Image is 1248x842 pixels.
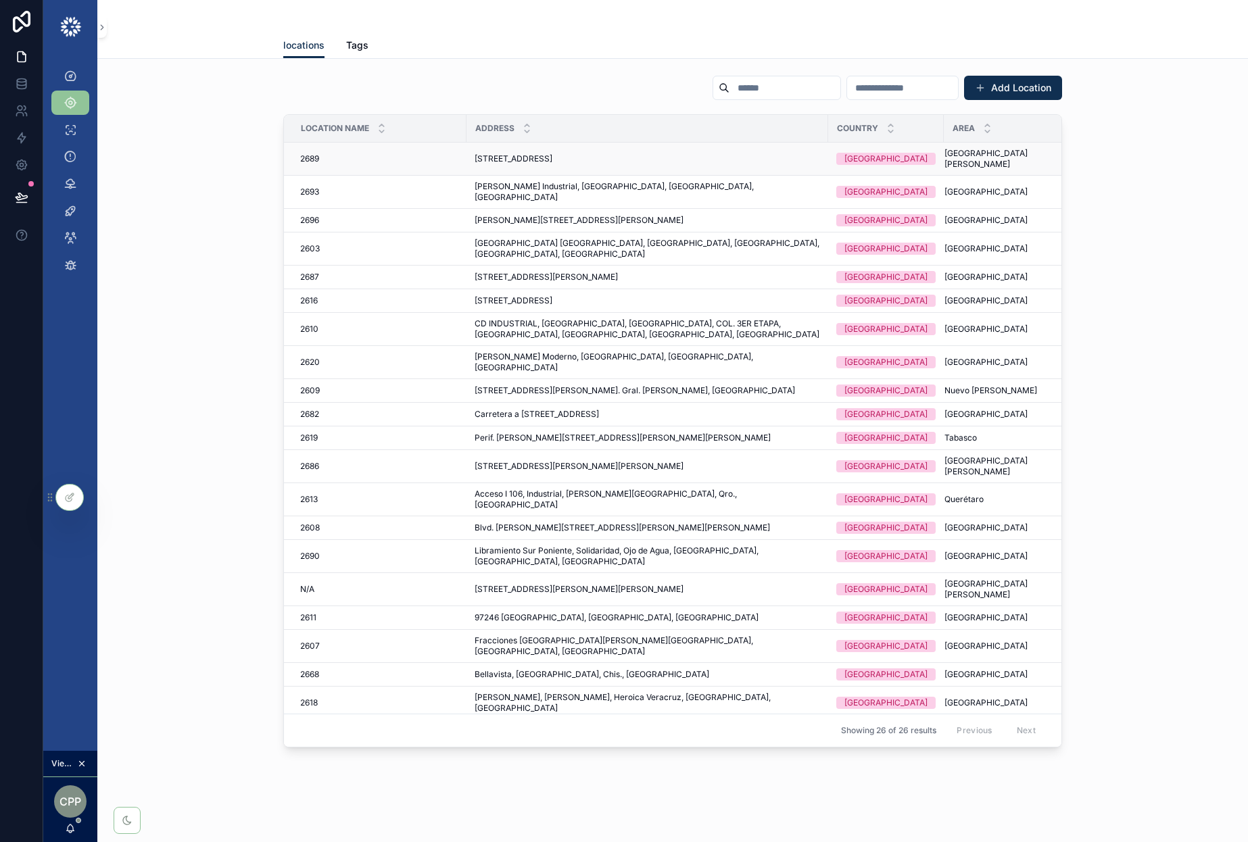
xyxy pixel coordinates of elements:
a: [STREET_ADDRESS] [475,295,820,306]
span: 2611 [300,612,316,623]
a: [GEOGRAPHIC_DATA] [836,214,936,226]
a: 2686 [300,461,458,472]
span: 2603 [300,243,320,254]
span: [GEOGRAPHIC_DATA] [944,522,1028,533]
button: Add Location [964,76,1062,100]
a: [GEOGRAPHIC_DATA] [836,408,936,420]
a: [GEOGRAPHIC_DATA] [836,356,936,368]
a: [GEOGRAPHIC_DATA] [944,641,1075,651]
span: CPP [59,793,81,810]
a: 2690 [300,551,458,562]
span: Acceso I 106, Industrial, [PERSON_NAME][GEOGRAPHIC_DATA], Qro., [GEOGRAPHIC_DATA] [475,489,820,510]
div: [GEOGRAPHIC_DATA] [844,323,928,335]
span: Blvd. [PERSON_NAME][STREET_ADDRESS][PERSON_NAME][PERSON_NAME] [475,522,770,533]
div: [GEOGRAPHIC_DATA] [844,550,928,562]
span: 2686 [300,461,319,472]
div: [GEOGRAPHIC_DATA] [844,668,928,680]
a: 2619 [300,432,458,443]
a: [PERSON_NAME], [PERSON_NAME], Heroica Veracruz, [GEOGRAPHIC_DATA], [GEOGRAPHIC_DATA] [475,692,820,714]
a: 2607 [300,641,458,651]
span: [GEOGRAPHIC_DATA] [944,324,1028,335]
a: [GEOGRAPHIC_DATA][PERSON_NAME] [944,455,1075,477]
div: [GEOGRAPHIC_DATA] [844,583,928,595]
a: 2687 [300,272,458,282]
span: Location Name [301,123,369,134]
span: [GEOGRAPHIC_DATA] [944,215,1028,226]
span: 2608 [300,522,320,533]
a: [GEOGRAPHIC_DATA] [836,522,936,534]
a: [STREET_ADDRESS][PERSON_NAME][PERSON_NAME] [475,584,820,595]
div: [GEOGRAPHIC_DATA] [844,186,928,198]
a: Tabasco [944,432,1075,443]
a: 2613 [300,494,458,505]
span: Showing 26 of 26 results [841,725,936,736]
a: [GEOGRAPHIC_DATA] [944,215,1075,226]
a: [GEOGRAPHIC_DATA] [944,357,1075,368]
span: [GEOGRAPHIC_DATA] [944,551,1028,562]
a: [GEOGRAPHIC_DATA] [836,640,936,652]
span: 97246 [GEOGRAPHIC_DATA], [GEOGRAPHIC_DATA], [GEOGRAPHIC_DATA] [475,612,759,623]
span: 2690 [300,551,320,562]
a: [GEOGRAPHIC_DATA] [836,583,936,595]
div: [GEOGRAPHIC_DATA] [844,697,928,709]
div: [GEOGRAPHIC_DATA] [844,493,928,505]
span: Carretera a [STREET_ADDRESS] [475,409,599,420]
span: [STREET_ADDRESS][PERSON_NAME][PERSON_NAME] [475,584,683,595]
a: 97246 [GEOGRAPHIC_DATA], [GEOGRAPHIC_DATA], [GEOGRAPHIC_DATA] [475,612,820,623]
span: [GEOGRAPHIC_DATA] [944,243,1028,254]
span: Querétaro [944,494,984,505]
a: [GEOGRAPHIC_DATA] [836,550,936,562]
div: [GEOGRAPHIC_DATA] [844,356,928,368]
a: 2611 [300,612,458,623]
a: Fracciones [GEOGRAPHIC_DATA][PERSON_NAME][GEOGRAPHIC_DATA], [GEOGRAPHIC_DATA], [GEOGRAPHIC_DATA] [475,635,820,657]
span: 2687 [300,272,319,282]
a: Carretera a [STREET_ADDRESS] [475,409,820,420]
div: [GEOGRAPHIC_DATA] [844,432,928,444]
a: [GEOGRAPHIC_DATA] [836,186,936,198]
div: [GEOGRAPHIC_DATA] [844,295,928,307]
span: Libramiento Sur Poniente, Solidaridad, Ojo de Agua, [GEOGRAPHIC_DATA], [GEOGRAPHIC_DATA], [GEOGRA... [475,545,820,567]
span: [GEOGRAPHIC_DATA] [944,272,1028,282]
a: [STREET_ADDRESS][PERSON_NAME][PERSON_NAME] [475,461,820,472]
a: [GEOGRAPHIC_DATA] [944,324,1075,335]
span: [STREET_ADDRESS] [475,153,552,164]
div: [GEOGRAPHIC_DATA] [844,612,928,624]
a: [GEOGRAPHIC_DATA] [836,668,936,680]
span: [GEOGRAPHIC_DATA] [944,409,1028,420]
a: [GEOGRAPHIC_DATA] [836,323,936,335]
span: 2682 [300,409,319,420]
span: CD INDUSTRIAL, [GEOGRAPHIC_DATA], [GEOGRAPHIC_DATA], COL. 3ER ETAPA, [GEOGRAPHIC_DATA], [GEOGRAPH... [475,318,820,340]
span: Tags [346,39,368,52]
span: N/A [300,584,314,595]
a: [PERSON_NAME] Industrial, [GEOGRAPHIC_DATA], [GEOGRAPHIC_DATA], [GEOGRAPHIC_DATA] [475,181,820,203]
span: [GEOGRAPHIC_DATA] [944,187,1028,197]
span: 2613 [300,494,318,505]
a: [STREET_ADDRESS] [475,153,820,164]
span: Address [475,123,514,134]
a: 2616 [300,295,458,306]
span: 2609 [300,385,320,396]
a: Perif. [PERSON_NAME][STREET_ADDRESS][PERSON_NAME][PERSON_NAME] [475,432,820,443]
a: Blvd. [PERSON_NAME][STREET_ADDRESS][PERSON_NAME][PERSON_NAME] [475,522,820,533]
span: locations [283,39,325,52]
div: [GEOGRAPHIC_DATA] [844,640,928,652]
span: [PERSON_NAME] Moderno, [GEOGRAPHIC_DATA], [GEOGRAPHIC_DATA], [GEOGRAPHIC_DATA] [475,351,820,373]
a: [GEOGRAPHIC_DATA] [944,612,1075,623]
span: [GEOGRAPHIC_DATA] [944,669,1028,680]
a: 2696 [300,215,458,226]
span: 2619 [300,432,318,443]
a: [STREET_ADDRESS][PERSON_NAME] [475,272,820,282]
a: [GEOGRAPHIC_DATA] [836,153,936,165]
div: [GEOGRAPHIC_DATA] [844,153,928,165]
span: Nuevo [PERSON_NAME] [944,385,1037,396]
a: [GEOGRAPHIC_DATA] [944,522,1075,533]
span: 2696 [300,215,319,226]
a: [STREET_ADDRESS][PERSON_NAME]. Gral. [PERSON_NAME], [GEOGRAPHIC_DATA] [475,385,820,396]
a: [GEOGRAPHIC_DATA] [944,187,1075,197]
a: [GEOGRAPHIC_DATA] [944,243,1075,254]
div: [GEOGRAPHIC_DATA] [844,385,928,397]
